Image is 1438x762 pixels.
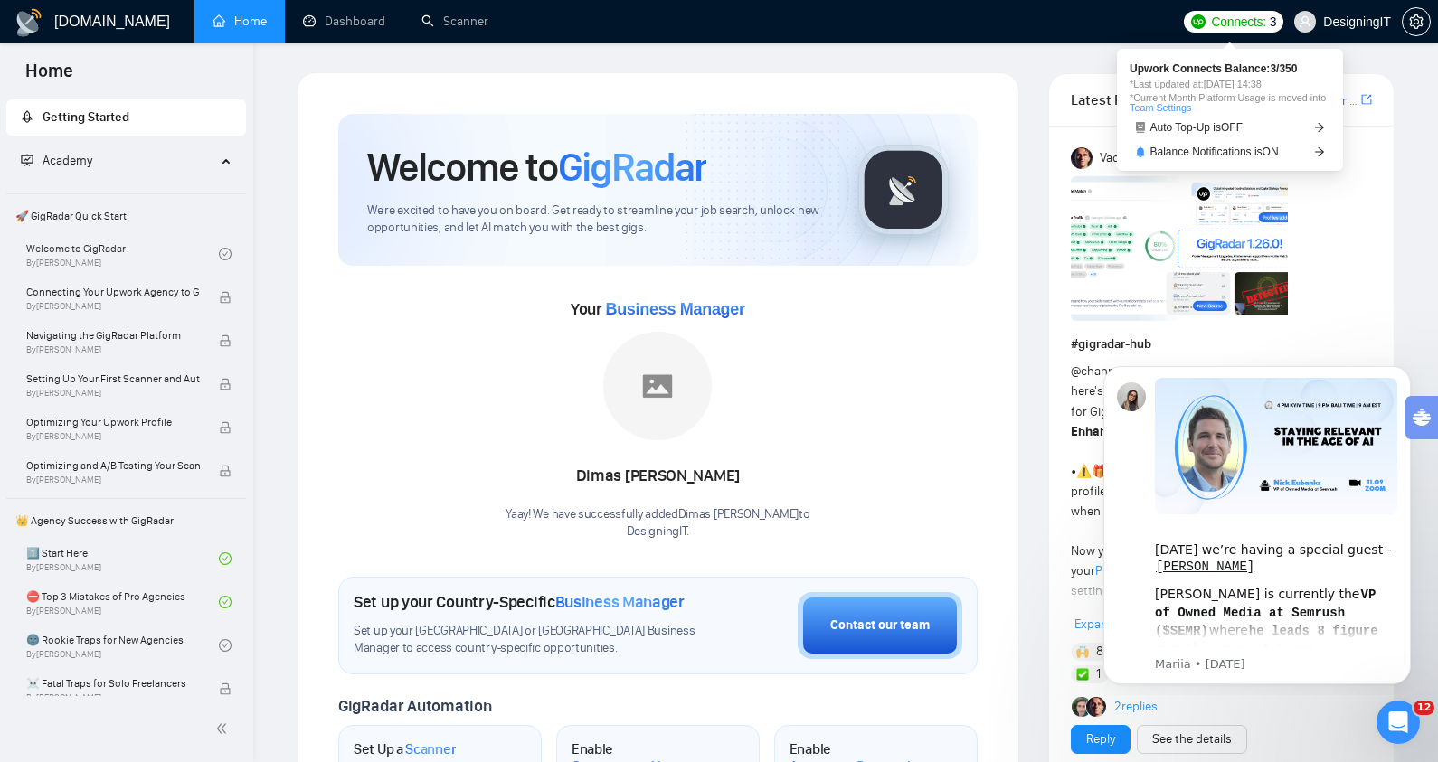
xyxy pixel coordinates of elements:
[11,58,88,96] span: Home
[219,248,232,260] span: check-circle
[1403,14,1430,29] span: setting
[21,154,33,166] span: fund-projection-screen
[1270,12,1277,32] span: 3
[8,503,244,539] span: 👑 Agency Success with GigRadar
[1130,102,1191,113] a: Team Settings
[219,378,232,390] span: lock
[555,592,685,612] span: Business Manager
[1150,122,1244,133] span: Auto Top-Up is OFF
[219,639,232,652] span: check-circle
[405,740,456,758] span: Scanner
[1361,91,1372,108] a: export
[219,291,232,304] span: lock
[219,682,232,695] span: lock
[26,431,200,442] span: By [PERSON_NAME]
[26,456,200,475] span: Optimizing and A/B Testing Your Scanner for Better Results
[338,696,491,716] span: GigRadar Automation
[26,301,200,312] span: By [PERSON_NAME]
[1299,15,1311,28] span: user
[798,592,962,659] button: Contact our team
[219,465,232,477] span: lock
[1071,363,1124,379] span: @channel
[506,523,809,541] p: DesigningIT .
[1074,616,1115,632] span: Expand
[43,153,92,168] span: Academy
[26,388,200,399] span: By [PERSON_NAME]
[26,344,200,355] span: By [PERSON_NAME]
[1071,89,1168,111] span: Latest Posts from the GigRadar Community
[421,14,488,29] a: searchScanner
[219,552,232,565] span: check-circle
[1130,143,1330,162] a: bellBalance Notifications isONarrow-right
[1071,334,1372,354] h1: # gigradar-hub
[26,674,200,692] span: ☠️ Fatal Traps for Solo Freelancers
[367,143,706,192] h1: Welcome to
[21,153,92,168] span: Academy
[26,692,200,703] span: By [PERSON_NAME]
[1314,122,1325,133] span: arrow-right
[1130,93,1330,113] span: *Current Month Platform Usage is moved into
[1414,701,1434,715] span: 12
[1130,80,1330,89] span: *Last updated at: [DATE] 14:38
[1072,697,1092,717] img: Alex B
[219,596,232,608] span: check-circle
[1137,725,1247,754] button: See the details
[605,300,744,318] span: Business Manager
[1211,12,1265,32] span: Connects:
[1076,350,1438,695] iframe: Intercom notifications message
[1135,146,1146,157] span: bell
[354,623,707,657] span: Set up your [GEOGRAPHIC_DATA] or [GEOGRAPHIC_DATA] Business Manager to access country-specific op...
[1130,63,1330,74] span: Upwork Connects Balance: 3 / 350
[571,299,745,319] span: Your
[14,8,43,37] img: logo
[303,14,385,29] a: dashboardDashboard
[6,99,246,136] li: Getting Started
[26,370,200,388] span: Setting Up Your First Scanner and Auto-Bidder
[1402,7,1431,36] button: setting
[1402,14,1431,29] a: setting
[506,506,809,541] div: Yaay! We have successfully added Dimas [PERSON_NAME] to
[219,421,232,434] span: lock
[1377,701,1420,744] iframe: Intercom live chat
[1071,147,1093,169] img: Vadym
[26,413,200,431] span: Optimizing Your Upwork Profile
[1130,118,1330,137] a: robotAuto Top-Up isOFFarrow-right
[858,145,949,235] img: gigradar-logo.png
[215,720,233,738] span: double-left
[26,539,219,579] a: 1️⃣ Start HereBy[PERSON_NAME]
[1086,729,1115,749] a: Reply
[21,110,33,123] span: rocket
[219,334,232,347] span: lock
[26,626,219,665] a: 🌚 Rookie Traps for New AgenciesBy[PERSON_NAME]
[603,332,712,440] img: placeholder.png
[1361,92,1372,107] span: export
[26,326,200,344] span: Navigating the GigRadar Platform
[1071,725,1131,754] button: Reply
[1152,729,1232,749] a: See the details
[558,143,706,192] span: GigRadar
[354,740,456,758] h1: Set Up a
[8,198,244,234] span: 🚀 GigRadar Quick Start
[367,202,829,237] span: We're excited to have you on board. Get ready to streamline your job search, unlock new opportuni...
[43,109,129,125] span: Getting Started
[26,475,200,485] span: By [PERSON_NAME]
[26,582,219,622] a: ⛔ Top 3 Mistakes of Pro AgenciesBy[PERSON_NAME]
[1314,146,1325,157] span: arrow-right
[1114,698,1158,716] a: 2replies
[213,14,267,29] a: homeHome
[26,234,219,274] a: Welcome to GigRadarBy[PERSON_NAME]
[506,461,809,492] div: Dimas [PERSON_NAME]
[1100,148,1136,168] span: Vadym
[1150,146,1279,157] span: Balance Notifications is ON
